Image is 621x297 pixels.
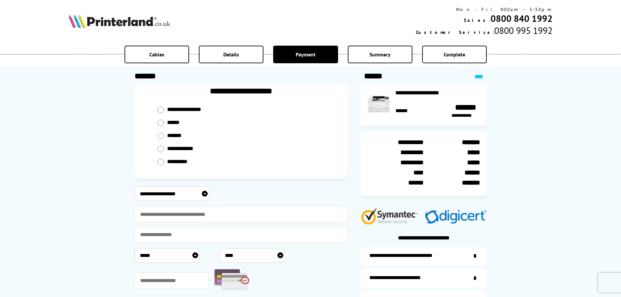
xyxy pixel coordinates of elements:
span: Customer Service: [416,29,494,35]
span: Sales: [464,17,491,23]
span: Complete [444,51,465,58]
span: Payment [296,51,316,58]
img: Printerland Logo [68,14,170,28]
span: Cables [149,51,164,58]
span: Summary [369,51,391,58]
span: 0800 995 1992 [494,24,553,37]
span: Details [223,51,239,58]
a: items-arrive [361,269,487,287]
div: Mon - Fri 9:00am - 5:30pm [416,7,553,12]
a: additional-ink [361,247,487,265]
a: 0800 840 1992 [491,12,553,24]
